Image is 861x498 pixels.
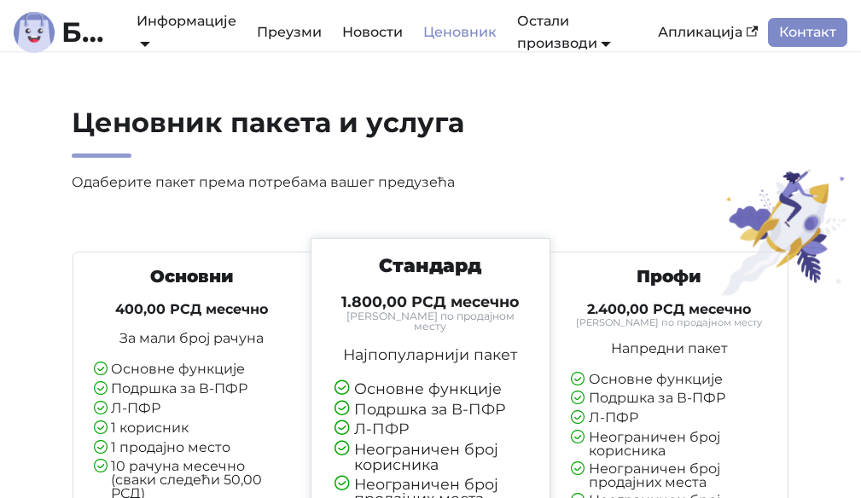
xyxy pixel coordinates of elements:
img: Ценовник пакета и услуга [711,168,858,297]
p: Напредни пакет [571,342,767,356]
h2: Ценовник пакета и услуга [72,106,547,158]
a: Новости [332,18,413,47]
li: 1 продајно место [94,441,290,456]
h3: Основни [94,266,290,287]
li: Л-ПФР [571,411,767,426]
img: Лого [14,12,55,53]
p: За мали број рачуна [94,332,290,345]
b: Бади [61,19,113,46]
li: Неограничен број корисника [571,431,767,458]
li: Л-ПФР [335,421,526,437]
li: Подршка за В-ПФР [94,382,290,397]
a: Контакт [768,18,847,47]
li: Л-ПФР [94,402,290,417]
p: Одаберите пакет према потребама вашег предузећа [72,171,547,194]
a: Информације [137,13,236,51]
a: Преузми [247,18,332,47]
p: Најпопуларнији пакет [335,347,526,362]
a: Остали производи [517,13,612,51]
li: Неограничен број продајних места [571,462,767,489]
h3: Профи [571,266,767,287]
li: Подршка за В-ПФР [335,402,526,418]
h4: 400,00 РСД месечно [94,301,290,318]
small: [PERSON_NAME] по продајном месту [335,311,526,333]
li: Основне функције [335,381,526,397]
h4: 1.800,00 РСД месечно [335,292,526,311]
li: Неограничен број корисника [335,442,526,472]
li: Основне функције [571,373,767,388]
small: [PERSON_NAME] по продајном месту [571,318,767,327]
li: Подршка за В-ПФР [571,391,767,407]
a: Апликација [648,18,768,47]
a: Ценовник [413,18,507,47]
li: Основне функције [94,362,290,378]
h3: Стандард [335,254,526,278]
h4: 2.400,00 РСД месечно [571,301,767,318]
a: ЛогоБади [14,12,113,53]
li: 1 корисник [94,421,290,437]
